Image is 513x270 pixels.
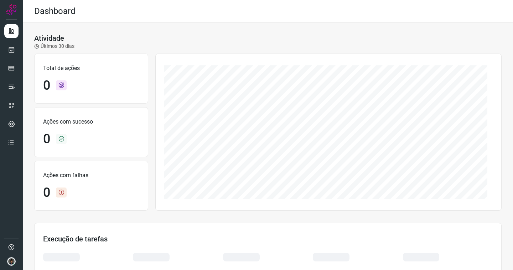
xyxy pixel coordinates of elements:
[43,131,50,147] h1: 0
[34,6,76,16] h2: Dashboard
[6,4,17,15] img: Logo
[43,171,139,180] p: Ações com falhas
[43,185,50,200] h1: 0
[43,64,139,72] p: Total de ações
[43,117,139,126] p: Ações com sucesso
[34,34,64,42] h3: Atividade
[7,257,16,266] img: d44150f10045ac5288e451a80f22ca79.png
[43,235,493,243] h3: Execução de tarefas
[34,42,74,50] p: Últimos 30 dias
[43,78,50,93] h1: 0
